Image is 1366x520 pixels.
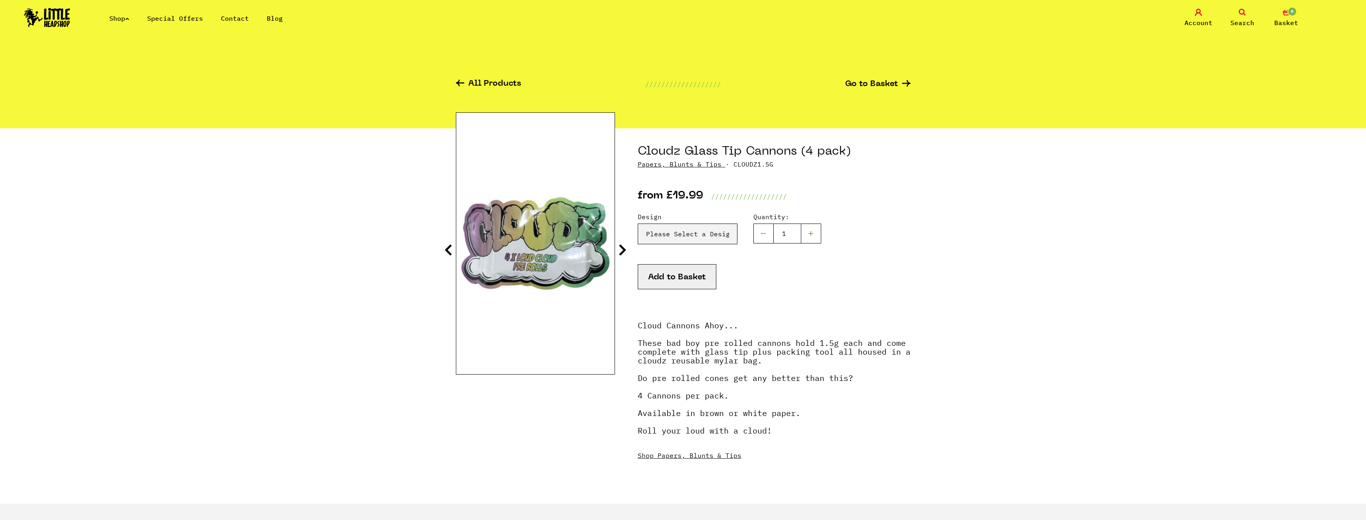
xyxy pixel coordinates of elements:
[24,8,70,27] img: Little Head Shop Logo
[1230,18,1254,27] span: Search
[638,212,737,222] label: Design
[753,212,821,222] label: Quantity:
[638,159,911,169] p: · CLOUDZ1.5G
[711,192,787,201] p: ///////////////////
[638,320,911,436] strong: Cloud Cannons Ahoy... These bad boy pre rolled cannons hold 1.5g each and come complete with glas...
[221,14,249,22] a: Contact
[1222,9,1262,27] a: Search
[147,14,203,22] a: Special Offers
[773,224,801,243] input: 1
[1287,7,1297,16] span: 0
[109,14,129,22] a: Shop
[638,192,703,201] p: from £19.99
[456,80,521,89] a: All Products
[638,451,741,459] a: Shop Papers, Blunts & Tips
[638,264,716,289] button: Add to Basket
[638,144,911,159] h1: Cloudz Glass Tip Cannons (4 pack)
[638,160,721,168] a: Papers, Blunts & Tips
[845,80,911,88] a: Go to Basket
[456,145,615,342] img: Cloudz Glass Tip Cannons (4 pack) image 2
[645,79,721,89] p: ///////////////////
[267,14,283,22] a: Blog
[1185,18,1212,27] span: Account
[1274,18,1298,27] span: Basket
[1266,9,1306,27] a: 0 Basket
